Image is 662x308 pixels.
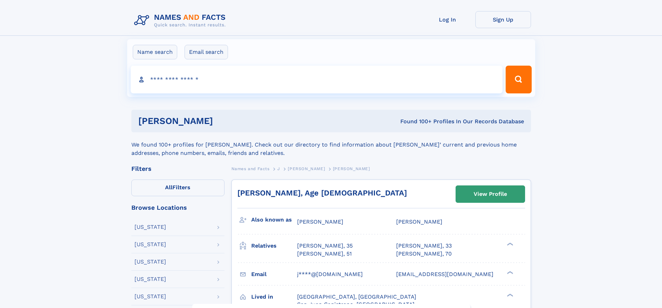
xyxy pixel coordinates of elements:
[475,11,531,28] a: Sign Up
[506,66,531,93] button: Search Button
[333,166,370,171] span: [PERSON_NAME]
[134,242,166,247] div: [US_STATE]
[131,166,224,172] div: Filters
[231,164,270,173] a: Names and Facts
[288,164,325,173] a: [PERSON_NAME]
[251,240,297,252] h3: Relatives
[297,301,415,308] span: San Juan Capistrano, [GEOGRAPHIC_DATA]
[297,250,352,258] a: [PERSON_NAME], 51
[307,118,524,125] div: Found 100+ Profiles In Our Records Database
[288,166,325,171] span: [PERSON_NAME]
[277,164,280,173] a: J
[505,270,514,275] div: ❯
[138,117,307,125] h1: [PERSON_NAME]
[396,218,442,225] span: [PERSON_NAME]
[396,250,452,258] a: [PERSON_NAME], 70
[396,242,452,250] a: [PERSON_NAME], 33
[396,271,493,277] span: [EMAIL_ADDRESS][DOMAIN_NAME]
[134,224,166,230] div: [US_STATE]
[251,214,297,226] h3: Also known as
[185,45,228,59] label: Email search
[165,184,172,191] span: All
[131,132,531,157] div: We found 100+ profiles for [PERSON_NAME]. Check out our directory to find information about [PERS...
[237,189,407,197] a: [PERSON_NAME], Age [DEMOGRAPHIC_DATA]
[131,180,224,196] label: Filters
[297,242,353,250] a: [PERSON_NAME], 35
[131,66,503,93] input: search input
[420,11,475,28] a: Log In
[134,276,166,282] div: [US_STATE]
[251,291,297,303] h3: Lived in
[505,242,514,247] div: ❯
[297,293,416,300] span: [GEOGRAPHIC_DATA], [GEOGRAPHIC_DATA]
[131,205,224,211] div: Browse Locations
[133,45,177,59] label: Name search
[277,166,280,171] span: J
[505,293,514,297] div: ❯
[134,259,166,265] div: [US_STATE]
[456,186,525,202] a: View Profile
[474,186,507,202] div: View Profile
[131,11,231,30] img: Logo Names and Facts
[134,294,166,299] div: [US_STATE]
[251,268,297,280] h3: Email
[297,218,343,225] span: [PERSON_NAME]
